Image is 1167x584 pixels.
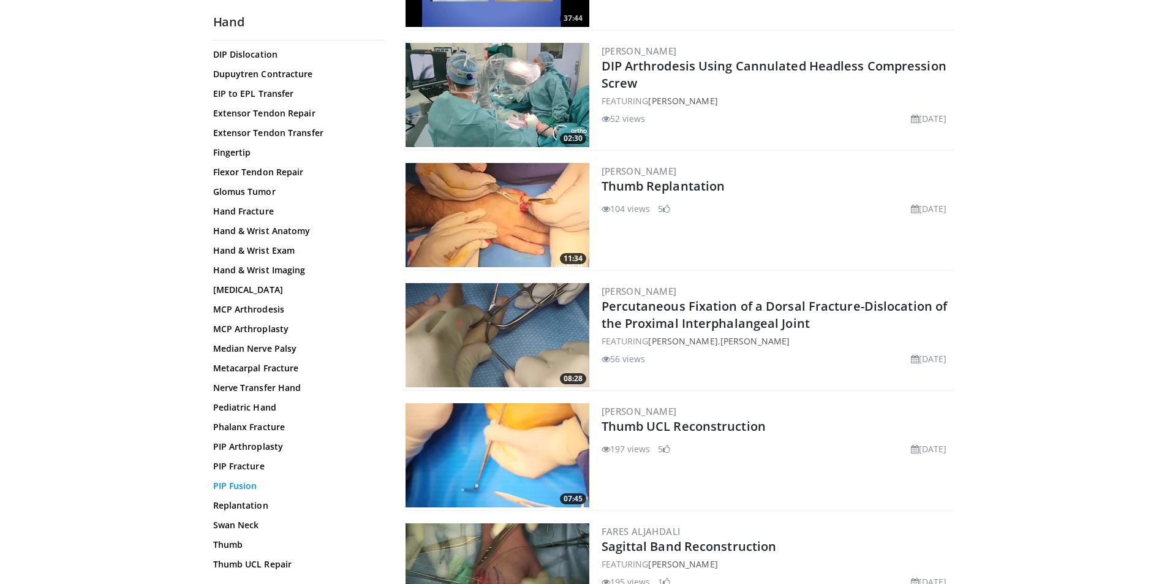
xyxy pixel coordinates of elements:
[720,335,790,347] a: [PERSON_NAME]
[602,298,948,332] a: Percutaneous Fixation of a Dorsal Fracture-Dislocation of the Proximal Interphalangeal Joint
[213,225,379,237] a: Hand & Wrist Anatomy
[213,88,379,100] a: EIP to EPL Transfer
[406,283,589,387] img: 0db5d139-5883-4fc9-8395-9594607a112a.300x170_q85_crop-smart_upscale.jpg
[602,405,677,417] a: [PERSON_NAME]
[213,68,379,80] a: Dupuytren Contracture
[560,493,586,504] span: 07:45
[602,538,777,555] a: Sagittal Band Reconstruction
[213,245,379,257] a: Hand & Wrist Exam
[213,284,379,296] a: [MEDICAL_DATA]
[406,43,589,147] a: 02:30
[602,285,677,297] a: [PERSON_NAME]
[213,264,379,276] a: Hand & Wrist Imaging
[213,499,379,512] a: Replantation
[213,558,379,571] a: Thumb UCL Repair
[602,58,946,91] a: DIP Arthrodesis Using Cannulated Headless Compression Screw
[602,178,725,194] a: Thumb Replantation
[911,202,947,215] li: [DATE]
[602,558,952,571] div: FEATURING
[602,525,681,537] a: Fares AlJahdali
[602,442,651,455] li: 197 views
[406,163,589,267] img: 86f7a411-b29c-4241-a97c-6b2d26060ca0.300x170_q85_crop-smart_upscale.jpg
[911,112,947,125] li: [DATE]
[213,441,379,453] a: PIP Arthroplasty
[648,335,717,347] a: [PERSON_NAME]
[602,94,952,107] div: FEATURING
[213,343,379,355] a: Median Nerve Palsy
[602,165,677,177] a: [PERSON_NAME]
[213,127,379,139] a: Extensor Tendon Transfer
[602,112,646,125] li: 52 views
[406,163,589,267] a: 11:34
[648,558,717,570] a: [PERSON_NAME]
[911,442,947,455] li: [DATE]
[213,14,385,30] h2: Hand
[658,442,670,455] li: 5
[213,382,379,394] a: Nerve Transfer Hand
[658,202,670,215] li: 5
[213,323,379,335] a: MCP Arthroplasty
[213,519,379,531] a: Swan Neck
[602,202,651,215] li: 104 views
[213,186,379,198] a: Glomus Tumor
[560,373,586,384] span: 08:28
[213,539,379,551] a: Thumb
[406,43,589,147] img: dd85cf1b-edf0-46fc-9230-fa1fbb5e55e7.300x170_q85_crop-smart_upscale.jpg
[213,401,379,414] a: Pediatric Hand
[213,107,379,119] a: Extensor Tendon Repair
[213,480,379,492] a: PIP Fusion
[602,335,952,347] div: FEATURING ,
[560,13,586,24] span: 37:44
[602,45,677,57] a: [PERSON_NAME]
[213,362,379,374] a: Metacarpal Fracture
[406,403,589,507] img: 7d8b3c25-a9a4-459b-b693-7f169858dc52.300x170_q85_crop-smart_upscale.jpg
[213,303,379,316] a: MCP Arthrodesis
[213,421,379,433] a: Phalanx Fracture
[213,205,379,218] a: Hand Fracture
[602,352,646,365] li: 56 views
[648,95,717,107] a: [PERSON_NAME]
[602,418,766,434] a: Thumb UCL Reconstruction
[213,48,379,61] a: DIP Dislocation
[213,460,379,472] a: PIP Fracture
[213,146,379,159] a: Fingertip
[406,283,589,387] a: 08:28
[560,133,586,144] span: 02:30
[560,253,586,264] span: 11:34
[911,352,947,365] li: [DATE]
[406,403,589,507] a: 07:45
[213,166,379,178] a: Flexor Tendon Repair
